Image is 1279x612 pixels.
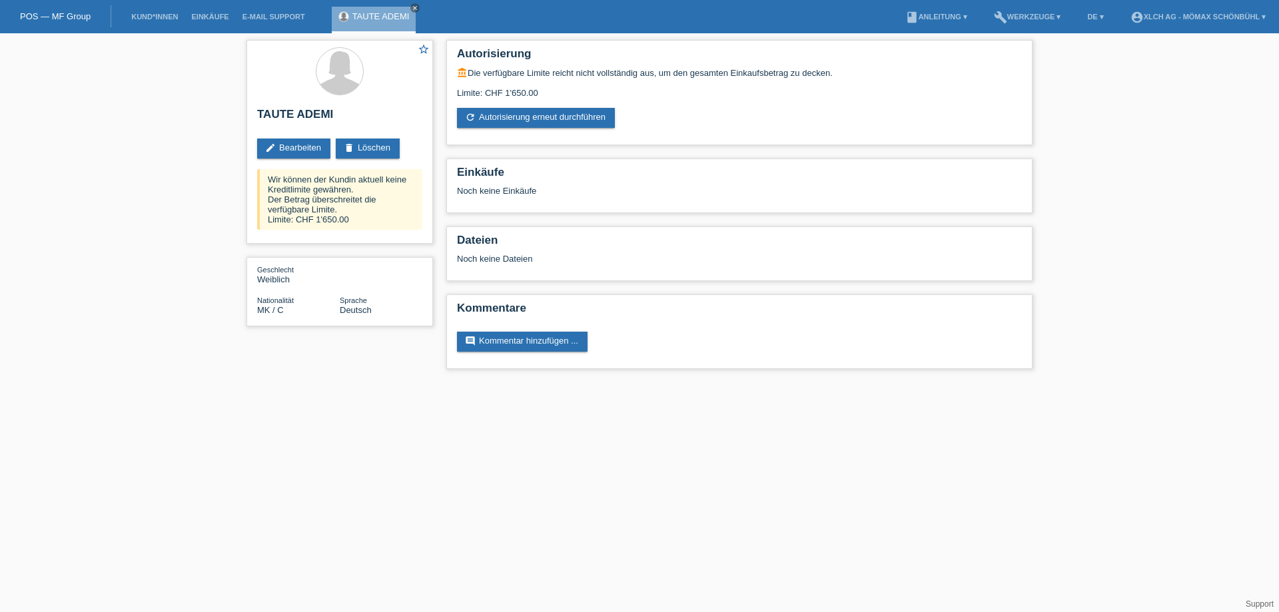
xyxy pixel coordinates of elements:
[257,169,422,230] div: Wir können der Kundin aktuell keine Kreditlimite gewähren. Der Betrag überschreitet die verfügbar...
[410,3,420,13] a: close
[257,296,294,304] span: Nationalität
[457,234,1022,254] h2: Dateien
[265,143,276,153] i: edit
[344,143,354,153] i: delete
[412,5,418,11] i: close
[257,305,284,315] span: Mazedonien / C / 08.08.2009
[457,67,468,78] i: account_balance
[1124,13,1272,21] a: account_circleXLCH AG - Mömax Schönbühl ▾
[257,266,294,274] span: Geschlecht
[257,139,330,158] a: editBearbeiten
[457,67,1022,78] div: Die verfügbare Limite reicht nicht vollständig aus, um den gesamten Einkaufsbetrag zu decken.
[457,78,1022,98] div: Limite: CHF 1'650.00
[994,11,1007,24] i: build
[125,13,185,21] a: Kund*innen
[987,13,1068,21] a: buildWerkzeuge ▾
[340,305,372,315] span: Deutsch
[465,112,476,123] i: refresh
[457,166,1022,186] h2: Einkäufe
[457,108,615,128] a: refreshAutorisierung erneut durchführen
[457,47,1022,67] h2: Autorisierung
[257,108,422,128] h2: TAUTE ADEMI
[418,43,430,57] a: star_border
[905,11,919,24] i: book
[1246,599,1274,609] a: Support
[1130,11,1144,24] i: account_circle
[236,13,312,21] a: E-Mail Support
[185,13,235,21] a: Einkäufe
[1080,13,1110,21] a: DE ▾
[257,264,340,284] div: Weiblich
[899,13,974,21] a: bookAnleitung ▾
[340,296,367,304] span: Sprache
[352,11,410,21] a: TAUTE ADEMI
[20,11,91,21] a: POS — MF Group
[457,186,1022,206] div: Noch keine Einkäufe
[418,43,430,55] i: star_border
[457,254,864,264] div: Noch keine Dateien
[457,302,1022,322] h2: Kommentare
[336,139,400,158] a: deleteLöschen
[465,336,476,346] i: comment
[457,332,588,352] a: commentKommentar hinzufügen ...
